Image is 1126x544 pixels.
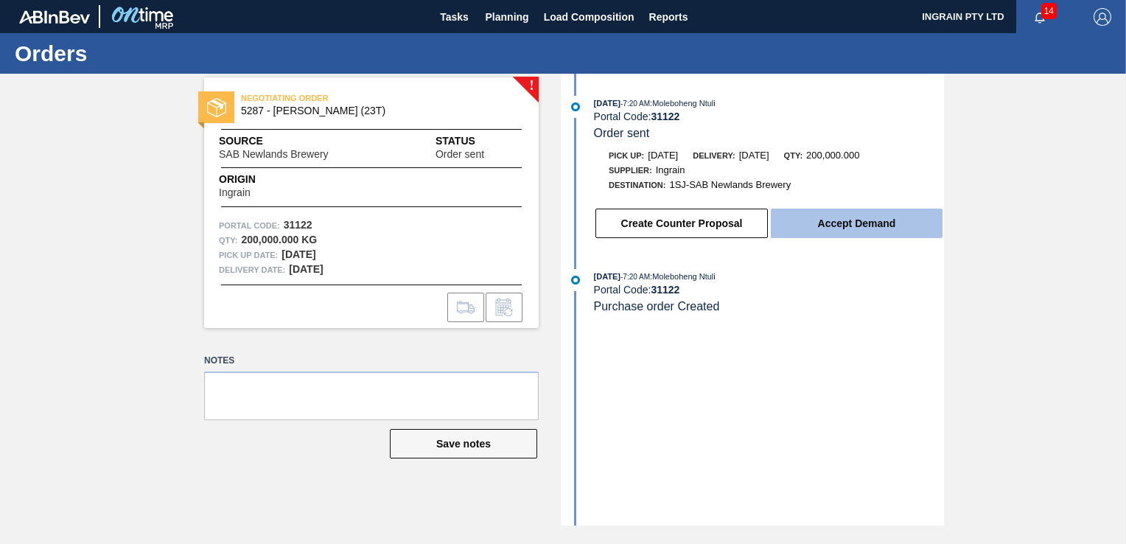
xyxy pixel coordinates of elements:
h1: Orders [15,45,276,62]
span: 1SJ-SAB Newlands Brewery [669,179,791,190]
span: Origin [219,172,287,187]
span: SAB Newlands Brewery [219,149,329,160]
span: [DATE] [594,272,620,281]
strong: 31122 [651,111,679,122]
span: Delivery: [693,151,735,160]
span: [DATE] [739,150,769,161]
span: Supplier: [609,166,652,175]
span: Order sent [436,149,484,160]
button: Save notes [390,429,537,458]
span: 200,000.000 [806,150,859,161]
div: Inform order change [486,293,522,322]
button: Notifications [1016,7,1063,27]
span: NEGOTIATING ORDER [241,91,447,105]
img: TNhmsLtSVTkK8tSr43FrP2fwEKptu5GPRR3wAAAABJRU5ErkJggg== [19,10,90,24]
span: [DATE] [594,99,620,108]
span: Tasks [438,8,471,26]
span: Delivery Date: [219,262,285,277]
span: Ingrain [219,187,251,198]
span: Planning [486,8,529,26]
div: Portal Code: [594,284,944,296]
img: Logout [1094,8,1111,26]
span: : Moleboheng Ntuli [650,272,716,281]
img: atual [571,102,580,111]
div: Portal Code: [594,111,944,122]
button: Accept Demand [771,209,943,238]
span: Qty: [784,151,802,160]
img: status [207,98,226,117]
span: 14 [1041,3,1057,19]
strong: [DATE] [289,263,323,275]
span: Reports [649,8,688,26]
span: Status [436,133,524,149]
span: [DATE] [648,150,678,161]
span: Qty : [219,233,237,248]
span: 5287 - Maltose Bulk (23T) [241,105,508,116]
span: : Moleboheng Ntuli [650,99,716,108]
span: Portal Code: [219,218,280,233]
img: atual [571,276,580,285]
label: Notes [204,350,539,372]
span: Order sent [594,127,650,139]
strong: 31122 [284,219,312,231]
span: - 7:20 AM [620,273,650,281]
span: Pick up: [609,151,644,160]
div: Go to Load Composition [447,293,484,322]
strong: 31122 [651,284,679,296]
strong: 200,000.000 KG [241,234,317,245]
span: Destination: [609,181,665,189]
span: Ingrain [656,164,685,175]
span: Source [219,133,373,149]
strong: [DATE] [281,248,315,260]
button: Create Counter Proposal [595,209,768,238]
span: - 7:20 AM [620,100,650,108]
span: Load Composition [544,8,634,26]
span: Purchase order Created [594,300,720,313]
span: Pick up Date: [219,248,278,262]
